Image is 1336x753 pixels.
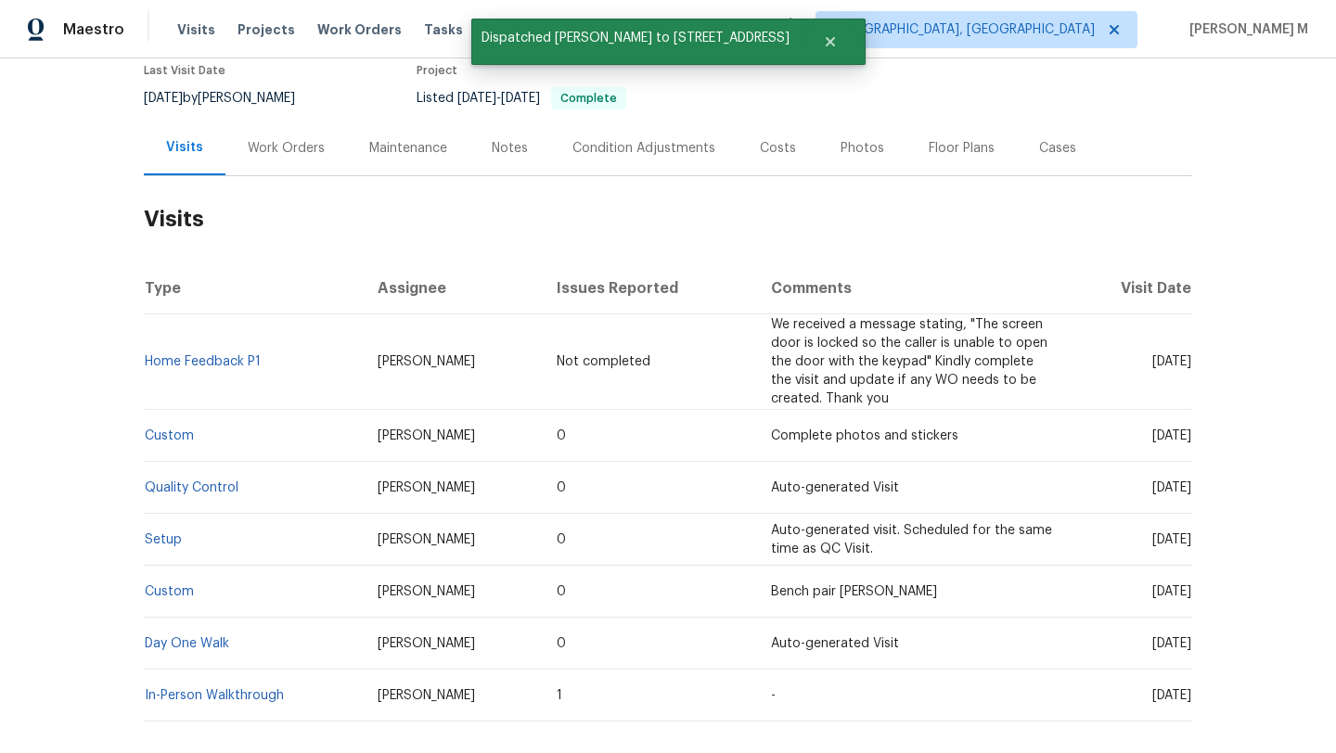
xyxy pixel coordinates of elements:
a: Custom [145,585,194,598]
span: [DATE] [1152,429,1191,442]
span: Projects [238,20,295,39]
span: Tasks [424,23,463,36]
span: [PERSON_NAME] [378,637,475,650]
a: Day One Walk [145,637,229,650]
a: Quality Control [145,481,238,494]
div: by [PERSON_NAME] [144,87,317,109]
span: Listed [417,92,626,105]
span: Dispatched [PERSON_NAME] to [STREET_ADDRESS] [471,19,800,57]
span: We received a message stating, "The screen door is locked so the caller is unable to open the doo... [771,318,1047,405]
span: Auto-generated Visit [771,481,899,494]
span: [PERSON_NAME] [378,355,475,368]
th: Visit Date [1071,262,1192,314]
span: Visits [177,20,215,39]
div: Notes [492,139,528,158]
span: 0 [557,585,566,598]
span: [PERSON_NAME] [378,481,475,494]
h2: Visits [144,176,1192,262]
a: Setup [145,533,182,546]
span: [PERSON_NAME] [378,533,475,546]
div: Condition Adjustments [572,139,715,158]
span: Auto-generated Visit [771,637,899,650]
span: [DATE] [1152,355,1191,368]
span: 0 [557,637,566,650]
span: [DATE] [501,92,540,105]
span: Bench pair [PERSON_NAME] [771,585,937,598]
span: [GEOGRAPHIC_DATA], [GEOGRAPHIC_DATA] [831,20,1095,39]
span: 0 [557,429,566,442]
span: Project [417,65,457,76]
a: Home Feedback P1 [145,355,261,368]
span: Not completed [557,355,650,368]
div: Floor Plans [929,139,995,158]
div: Visits [166,138,203,157]
span: Maestro [63,20,124,39]
th: Assignee [363,262,543,314]
div: Maintenance [369,139,447,158]
span: 0 [557,481,566,494]
div: Costs [760,139,796,158]
th: Issues Reported [542,262,755,314]
span: 0 [557,533,566,546]
span: [DATE] [1152,533,1191,546]
span: [DATE] [1152,585,1191,598]
button: Close [800,23,861,60]
th: Type [144,262,363,314]
span: [DATE] [1152,481,1191,494]
span: [DATE] [1152,689,1191,702]
div: Photos [841,139,884,158]
span: Last Visit Date [144,65,225,76]
a: In-Person Walkthrough [145,689,284,702]
span: [DATE] [1152,637,1191,650]
th: Comments [756,262,1071,314]
span: Auto-generated visit. Scheduled for the same time as QC Visit. [771,524,1052,555]
span: [PERSON_NAME] [378,429,475,442]
span: [DATE] [144,92,183,105]
span: - [771,689,776,702]
span: Work Orders [317,20,402,39]
div: Work Orders [248,139,325,158]
span: [PERSON_NAME] [378,689,475,702]
span: - [457,92,540,105]
span: Complete photos and stickers [771,429,958,442]
a: Custom [145,429,194,442]
div: Cases [1039,139,1076,158]
span: [DATE] [457,92,496,105]
span: Complete [553,93,624,104]
span: 1 [557,689,562,702]
span: [PERSON_NAME] M [1182,20,1308,39]
span: [PERSON_NAME] [378,585,475,598]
